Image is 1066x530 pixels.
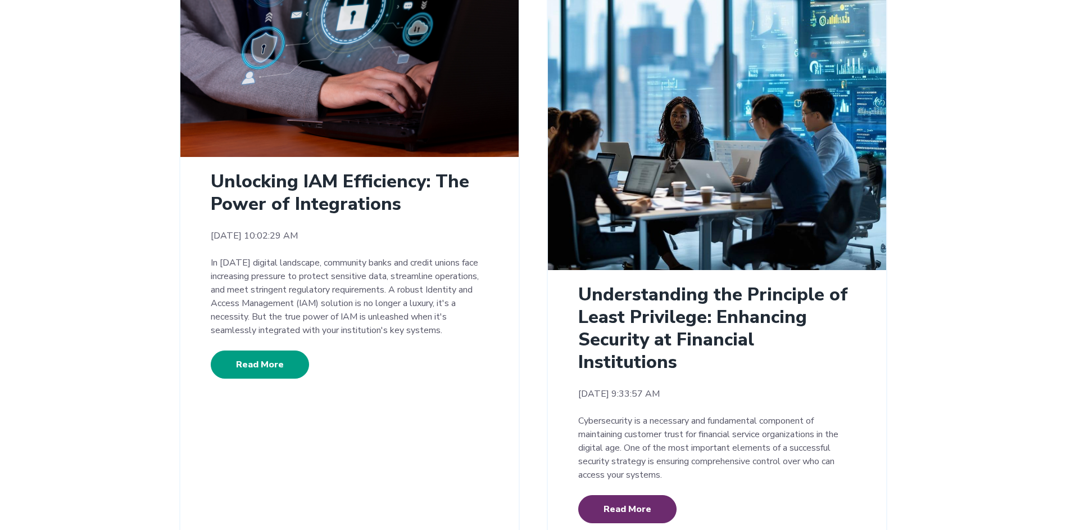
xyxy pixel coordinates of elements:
p: In [DATE] digital landscape, community banks and credit unions face increasing pressure to protec... [211,256,488,337]
a: Understanding the Principle of Least Privilege: Enhancing Security at Financial Institutions [578,282,848,374]
a: Read More [211,351,309,379]
time: [DATE] 9:33:57 AM [578,387,856,401]
a: Unlocking IAM Efficiency: The Power of Integrations [211,169,469,216]
p: Cybersecurity is a necessary and fundamental component of maintaining customer trust for financia... [578,414,856,482]
a: Read More [578,495,677,523]
time: [DATE] 10:02:29 AM [211,229,488,242]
